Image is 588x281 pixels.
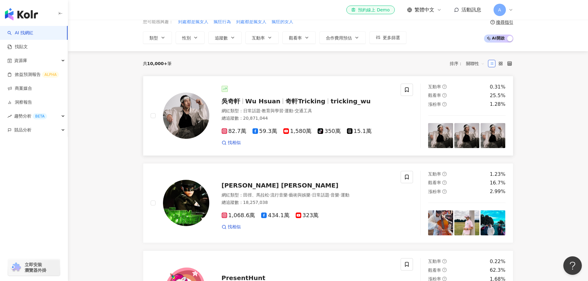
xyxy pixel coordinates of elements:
[318,128,340,134] span: 350萬
[143,31,172,44] button: 類型
[341,192,349,197] span: 運動
[163,93,209,139] img: KOL Avatar
[319,31,366,44] button: 合作費用預估
[498,6,501,13] span: A
[369,31,407,44] button: 更多篩選
[490,258,506,265] div: 0.22%
[329,192,331,197] span: ·
[7,30,33,36] a: searchAI 找網紅
[490,188,506,195] div: 2.99%
[178,19,208,25] span: 到處都是瘋女人
[147,61,168,66] span: 10,000+
[252,35,265,40] span: 互動率
[428,259,441,264] span: 互動率
[285,108,293,113] span: 運動
[7,85,32,92] a: 商案媒合
[8,259,60,276] a: chrome extension立即安裝 瀏覽器外掛
[261,108,262,113] span: ·
[331,192,339,197] span: 音樂
[262,108,283,113] span: 教育與學習
[222,108,394,114] div: 網紅類型 ：
[442,85,447,89] span: question-circle
[228,140,241,146] span: 找相似
[222,140,241,146] a: 找相似
[271,19,294,25] button: 瘋狂的女人
[346,6,394,14] a: 預約線上 Demo
[293,108,294,113] span: ·
[286,97,325,105] span: 奇軒Tricking
[222,224,241,230] a: 找相似
[25,262,46,273] span: 立即安裝 瀏覽器外掛
[163,180,209,226] img: KOL Avatar
[496,20,513,25] div: 搜尋指引
[450,59,488,68] div: 排序：
[289,192,311,197] span: 藝術與娛樂
[222,128,246,134] span: 82.7萬
[143,76,513,156] a: KOL Avatar吳奇軒Wu Hsuan奇軒Trickingtricking_wu網紅類型：日常話題·教育與學習·運動·交通工具總追蹤數：20,871,04482.7萬59.3萬1,580萬3...
[243,108,261,113] span: 日常話題
[222,200,394,206] div: 總追蹤數 ： 18,257,038
[428,93,441,98] span: 觀看率
[428,123,453,148] img: post-image
[7,99,32,105] a: 洞察報告
[312,192,329,197] span: 日常話題
[228,224,241,230] span: 找相似
[261,212,290,219] span: 434.1萬
[33,113,47,119] div: BETA
[442,189,447,194] span: question-circle
[563,256,582,275] iframe: Help Scout Beacon - Open
[490,171,506,178] div: 1.23%
[428,268,441,273] span: 觀看率
[7,44,28,50] a: 找貼文
[442,268,447,272] span: question-circle
[442,277,447,281] span: question-circle
[243,192,269,197] span: 田徑、馬拉松
[428,180,441,185] span: 觀看率
[442,259,447,263] span: question-circle
[442,180,447,185] span: question-circle
[222,97,240,105] span: 吳奇軒
[442,102,447,106] span: question-circle
[296,212,319,219] span: 323萬
[252,128,277,134] span: 59.3萬
[222,212,255,219] span: 1,068.6萬
[245,31,279,44] button: 互動率
[272,19,293,25] span: 瘋狂的女人
[182,35,191,40] span: 性別
[454,210,479,235] img: post-image
[461,7,481,13] span: 活動訊息
[10,262,22,272] img: chrome extension
[178,19,209,25] button: 到處都是瘋女人
[214,19,231,25] span: 瘋狂行為
[466,59,485,68] span: 關聯性
[490,20,495,24] span: question-circle
[331,97,371,105] span: tricking_wu
[236,19,267,25] button: 到處都是瘋女人
[14,109,47,123] span: 趨勢分析
[149,35,158,40] span: 類型
[490,92,506,99] div: 25.5%
[490,101,506,108] div: 1.28%
[7,114,12,118] span: rise
[288,192,289,197] span: ·
[215,35,228,40] span: 追蹤數
[454,123,479,148] img: post-image
[143,163,513,243] a: KOL Avatar[PERSON_NAME] [PERSON_NAME]網紅類型：田徑、馬拉松·流行音樂·藝術與娛樂·日常話題·音樂·運動總追蹤數：18,257,0381,068.6萬434....
[143,19,173,25] span: 您可能感興趣：
[289,35,302,40] span: 觀看率
[490,180,506,186] div: 16.7%
[351,7,390,13] div: 預約線上 Demo
[295,108,312,113] span: 交通工具
[428,171,441,176] span: 互動率
[347,128,372,134] span: 15.1萬
[222,115,394,122] div: 總追蹤數 ： 20,871,044
[428,210,453,235] img: post-image
[442,93,447,97] span: question-circle
[208,31,242,44] button: 追蹤數
[490,84,506,90] div: 0.31%
[481,123,506,148] img: post-image
[270,192,288,197] span: 流行音樂
[222,182,339,189] span: [PERSON_NAME] [PERSON_NAME]
[245,97,281,105] span: Wu Hsuan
